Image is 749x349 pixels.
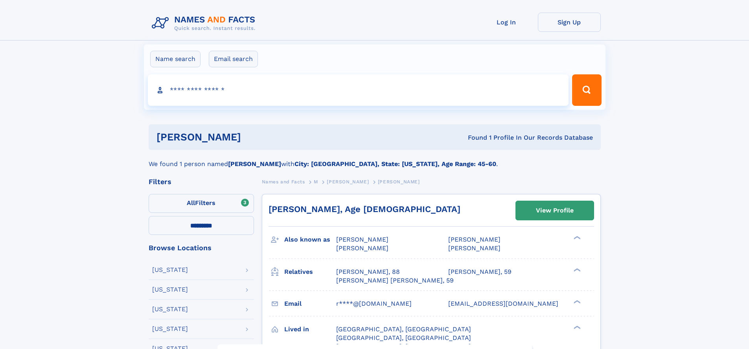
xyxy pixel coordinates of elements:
[336,236,388,243] span: [PERSON_NAME]
[269,204,460,214] a: [PERSON_NAME], Age [DEMOGRAPHIC_DATA]
[336,334,471,342] span: [GEOGRAPHIC_DATA], [GEOGRAPHIC_DATA]
[149,178,254,185] div: Filters
[149,13,262,34] img: Logo Names and Facts
[284,297,336,310] h3: Email
[156,132,355,142] h1: [PERSON_NAME]
[149,244,254,251] div: Browse Locations
[152,306,188,312] div: [US_STATE]
[354,133,593,142] div: Found 1 Profile In Our Records Database
[572,267,581,272] div: ❯
[314,177,318,187] a: M
[284,233,336,246] h3: Also known as
[148,74,569,106] input: search input
[149,150,601,169] div: We found 1 person named with .
[150,51,201,67] label: Name search
[262,177,305,187] a: Names and Facts
[327,177,369,187] a: [PERSON_NAME]
[209,51,258,67] label: Email search
[284,323,336,336] h3: Lived in
[572,299,581,304] div: ❯
[314,179,318,185] span: M
[572,74,601,106] button: Search Button
[152,326,188,332] div: [US_STATE]
[536,201,574,220] div: View Profile
[336,325,471,333] span: [GEOGRAPHIC_DATA], [GEOGRAPHIC_DATA]
[149,194,254,213] label: Filters
[516,201,594,220] a: View Profile
[475,13,538,32] a: Log In
[284,265,336,279] h3: Relatives
[336,244,388,252] span: [PERSON_NAME]
[187,199,195,207] span: All
[294,160,496,168] b: City: [GEOGRAPHIC_DATA], State: [US_STATE], Age Range: 45-60
[336,276,454,285] a: [PERSON_NAME] [PERSON_NAME], 59
[152,286,188,293] div: [US_STATE]
[538,13,601,32] a: Sign Up
[336,268,400,276] a: [PERSON_NAME], 88
[448,268,512,276] a: [PERSON_NAME], 59
[228,160,281,168] b: [PERSON_NAME]
[448,244,501,252] span: [PERSON_NAME]
[327,179,369,185] span: [PERSON_NAME]
[448,236,501,243] span: [PERSON_NAME]
[152,267,188,273] div: [US_STATE]
[572,325,581,330] div: ❯
[572,235,581,240] div: ❯
[378,179,420,185] span: [PERSON_NAME]
[448,300,558,307] span: [EMAIL_ADDRESS][DOMAIN_NAME]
